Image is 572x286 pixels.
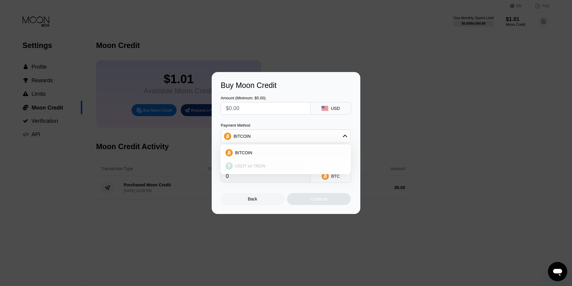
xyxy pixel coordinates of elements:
[226,102,305,114] input: $0.00
[221,123,351,128] div: Payment Method
[234,134,251,139] div: BITCOIN
[222,160,349,172] div: USDT on TRON
[235,164,265,168] span: USDT on TRON
[221,81,351,90] div: Buy Moon Credit
[221,96,310,100] div: Amount (Minimum: $5.00)
[221,130,350,142] div: BITCOIN
[248,197,257,201] div: Back
[331,174,340,179] div: BTC
[222,147,349,159] div: BITCOIN
[221,193,284,205] div: Back
[548,262,567,281] iframe: Кнопка запуска окна обмена сообщениями
[331,106,340,111] div: USD
[235,150,252,155] span: BITCOIN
